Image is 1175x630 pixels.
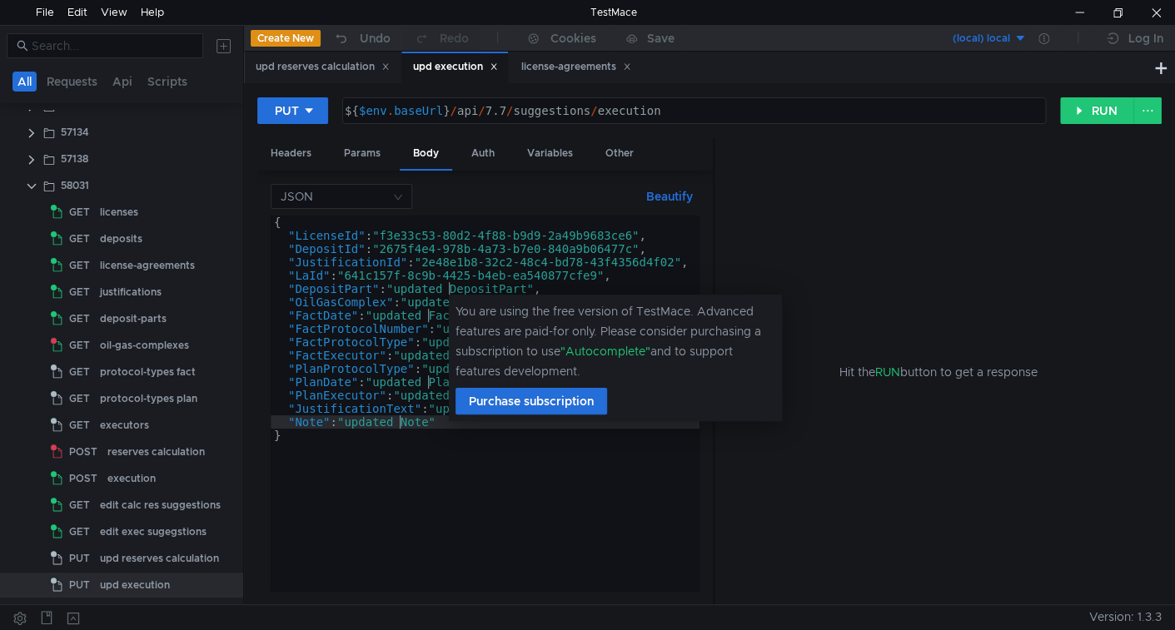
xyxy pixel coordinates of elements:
[69,280,90,305] span: GET
[1128,28,1163,48] div: Log In
[550,28,596,48] div: Cookies
[69,386,90,411] span: GET
[100,360,196,384] div: protocol-types fact
[839,363,1037,381] span: Hit the button to get a response
[592,138,647,169] div: Other
[61,173,89,198] div: 58031
[100,280,162,305] div: justifications
[251,30,321,47] button: Create New
[100,493,221,518] div: edit calc res suggestions
[402,26,480,51] button: Redo
[458,138,508,169] div: Auth
[440,28,469,48] div: Redo
[100,519,207,544] div: edit exec sugegstions
[911,25,1027,52] button: (local) local
[256,58,390,76] div: upd reserves calculation
[69,466,97,491] span: POST
[32,37,193,55] input: Search...
[61,146,88,171] div: 57138
[69,573,90,598] span: PUT
[456,388,607,414] button: Purchase subscription
[69,439,97,464] span: POST
[69,519,90,544] span: GET
[640,186,700,206] button: Beautify
[275,102,299,120] div: PUT
[100,546,219,571] div: upd reserves calculation
[514,138,586,169] div: Variables
[100,226,142,251] div: deposits
[257,138,325,169] div: Headers
[400,138,452,171] div: Body
[69,333,90,358] span: GET
[953,31,1010,47] div: (local) local
[874,365,899,379] span: RUN
[360,28,391,48] div: Undo
[100,306,167,331] div: deposit-parts
[69,413,90,438] span: GET
[100,333,189,358] div: oil-gas-complexes
[413,58,498,76] div: upd execution
[107,466,156,491] div: execution
[42,72,102,92] button: Requests
[12,72,37,92] button: All
[100,253,195,278] div: license-agreements
[1089,605,1162,629] span: Version: 1.3.3
[69,200,90,225] span: GET
[100,413,149,438] div: executors
[1060,97,1134,124] button: RUN
[647,32,675,44] div: Save
[142,72,192,92] button: Scripts
[331,138,394,169] div: Params
[69,306,90,331] span: GET
[107,72,137,92] button: Api
[560,344,650,359] span: "Autocomplete"
[69,253,90,278] span: GET
[69,226,90,251] span: GET
[521,58,631,76] div: license-agreements
[456,301,775,381] div: You are using the free version of TestMace. Advanced features are paid-for only. Please consider ...
[100,386,197,411] div: protocol-types plan
[69,493,90,518] span: GET
[321,26,402,51] button: Undo
[69,546,90,571] span: PUT
[107,439,205,464] div: reserves calculation
[257,97,328,124] button: PUT
[61,120,89,145] div: 57134
[100,200,138,225] div: licenses
[100,573,170,598] div: upd execution
[69,360,90,384] span: GET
